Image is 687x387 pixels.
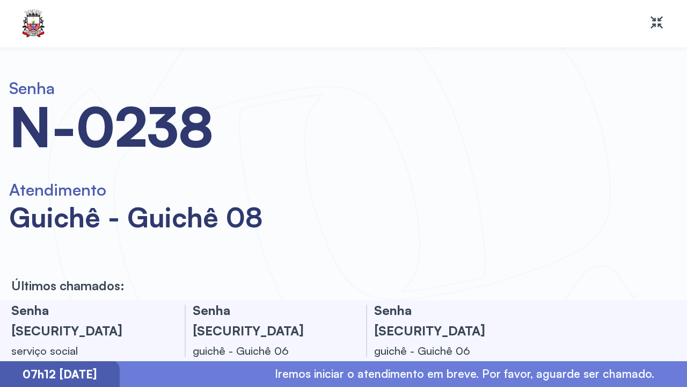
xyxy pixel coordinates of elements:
div: guichê - Guichê 08 [9,200,371,234]
div: N-0238 [9,98,371,155]
h3: Senha [SECURITY_DATA] [11,300,158,341]
div: serviço social [11,341,158,361]
img: Logotipo do estabelecimento [18,9,49,39]
p: Últimos chamados: [11,278,125,293]
h6: Senha [9,78,371,98]
div: guichê - Guichê 06 [193,341,339,361]
div: guichê - Guichê 06 [374,341,521,361]
h6: Atendimento [9,180,371,200]
h3: Senha [SECURITY_DATA] [193,300,339,341]
h3: Senha [SECURITY_DATA] [374,300,521,341]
